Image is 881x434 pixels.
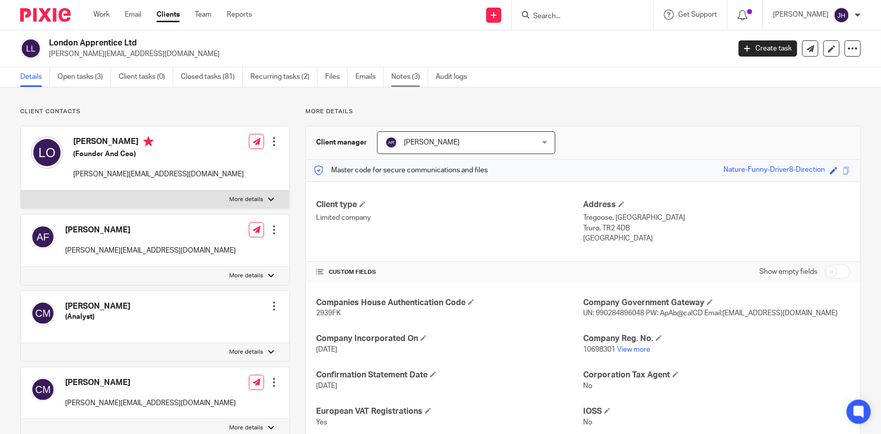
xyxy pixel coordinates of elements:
[73,136,244,149] h4: [PERSON_NAME]
[316,213,583,223] p: Limited company
[227,10,252,20] a: Reports
[316,268,583,276] h4: CUSTOM FIELDS
[583,298,850,308] h4: Company Government Gateway
[583,200,850,210] h4: Address
[316,419,327,426] span: Yes
[583,382,592,390] span: No
[316,310,341,317] span: 2939FK
[316,333,583,344] h4: Company Incorporated On
[93,10,110,20] a: Work
[583,419,592,426] span: No
[739,40,797,57] a: Create task
[31,136,63,169] img: svg%3E
[49,38,589,49] h2: London Apprentice Ltd
[65,398,236,408] p: [PERSON_NAME][EMAIL_ADDRESS][DOMAIN_NAME]
[20,108,290,116] p: Client contacts
[532,12,623,21] input: Search
[325,67,348,87] a: Files
[316,406,583,417] h4: European VAT Registrations
[20,8,71,22] img: Pixie
[678,11,717,18] span: Get Support
[355,67,384,87] a: Emails
[181,67,243,87] a: Closed tasks (81)
[385,136,397,149] img: svg%3E
[391,67,428,87] a: Notes (3)
[583,223,850,233] p: Truro, TR2 4DB
[723,165,825,176] div: Nature-Funny-Driver8-Direction
[617,346,650,353] a: View more
[583,333,850,344] h4: Company Reg. No.
[316,346,337,353] span: [DATE]
[20,38,41,59] img: svg%3E
[305,108,861,116] p: More details
[583,346,615,353] span: 10698301
[65,225,236,235] h4: [PERSON_NAME]
[583,310,838,317] span: UN: 990284896048 PW: ApAb@ca!CD Email:[EMAIL_ADDRESS][DOMAIN_NAME]
[31,301,55,325] img: svg%3E
[314,165,488,175] p: Master code for secure communications and files
[834,7,850,23] img: svg%3E
[583,233,850,244] p: [GEOGRAPHIC_DATA]
[195,10,212,20] a: Team
[229,196,263,204] p: More details
[583,213,850,223] p: Tregoose, [GEOGRAPHIC_DATA]
[436,67,475,87] a: Audit logs
[73,149,244,159] h5: (Founder And Ceo)
[65,377,236,388] h4: [PERSON_NAME]
[73,169,244,179] p: [PERSON_NAME][EMAIL_ADDRESS][DOMAIN_NAME]
[31,225,55,249] img: svg%3E
[65,312,130,322] h5: (Analyst)
[157,10,180,20] a: Clients
[143,136,153,147] i: Primary
[316,382,337,390] span: [DATE]
[316,298,583,308] h4: Companies House Authentication Code
[49,49,723,59] p: [PERSON_NAME][EMAIL_ADDRESS][DOMAIN_NAME]
[316,370,583,380] h4: Confirmation Statement Date
[229,272,263,280] p: More details
[316,137,367,148] h3: Client manager
[58,67,111,87] a: Open tasks (3)
[773,10,828,20] p: [PERSON_NAME]
[759,267,817,277] label: Show empty fields
[583,370,850,380] h4: Corporation Tax Agent
[229,348,263,356] p: More details
[583,406,850,417] h4: IOSS
[20,67,50,87] a: Details
[125,10,141,20] a: Email
[316,200,583,210] h4: Client type
[65,301,130,312] h4: [PERSON_NAME]
[119,67,173,87] a: Client tasks (0)
[250,67,318,87] a: Recurring tasks (2)
[404,139,459,146] span: [PERSON_NAME]
[65,246,236,256] p: [PERSON_NAME][EMAIL_ADDRESS][DOMAIN_NAME]
[229,424,263,432] p: More details
[31,377,55,402] img: svg%3E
